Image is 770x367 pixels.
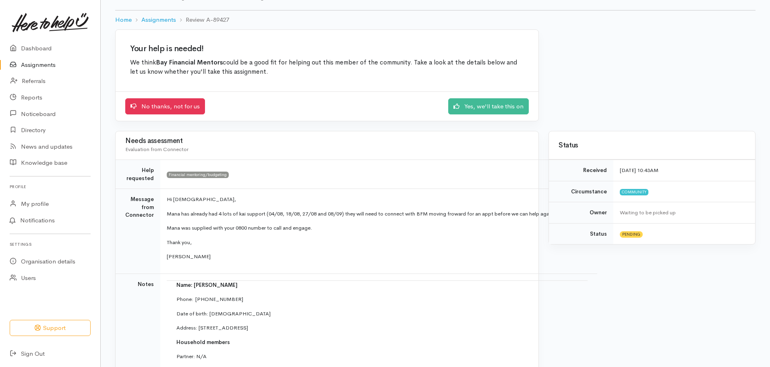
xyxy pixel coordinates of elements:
time: [DATE] 10:43AM [620,167,658,174]
h3: Needs assessment [125,137,529,145]
span: Community [620,189,648,195]
p: Mana has already had 4 lots of kai support (04/08, 18/08, 27/08 and 08/09) they will need to conn... [167,210,588,218]
div: Waiting to be picked up [620,209,745,217]
h2: Your help is needed! [130,44,524,53]
td: Status [549,223,613,244]
b: Bay Financial Mentors [156,58,223,66]
p: Hi [DEMOGRAPHIC_DATA], [167,195,588,203]
p: We think could be a good fit for helping out this member of the community. Take a look at the det... [130,58,524,77]
p: Date of birth: [DEMOGRAPHIC_DATA] [176,310,578,318]
a: Assignments [141,15,176,25]
td: Help requested [116,160,160,189]
p: Mana was supplied with your 0800 number to call and engage. [167,224,588,232]
a: Home [115,15,132,25]
p: Address: [STREET_ADDRESS] [176,324,578,332]
td: Message from Connector [116,189,160,274]
a: Yes, we'll take this on [448,98,529,115]
span: Financial mentoring/budgeting [167,172,229,178]
span: Evaluation from Connector [125,146,188,153]
h3: Status [559,142,745,149]
nav: breadcrumb [115,10,756,29]
p: Partner: N/A [176,352,578,361]
td: Received [549,160,613,181]
span: Name: [PERSON_NAME] [176,282,238,288]
span: Household members [176,339,230,346]
p: Phone: [PHONE_NUMBER] [176,295,578,303]
li: Review A-89427 [176,15,229,25]
h6: Settings [10,239,91,250]
h6: Profile [10,181,91,192]
td: Circumstance [549,181,613,202]
button: Support [10,320,91,336]
td: Owner [549,202,613,224]
p: [PERSON_NAME] [167,253,588,261]
p: Thank you, [167,238,588,247]
span: Pending [620,231,643,238]
a: No thanks, not for us [125,98,205,115]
